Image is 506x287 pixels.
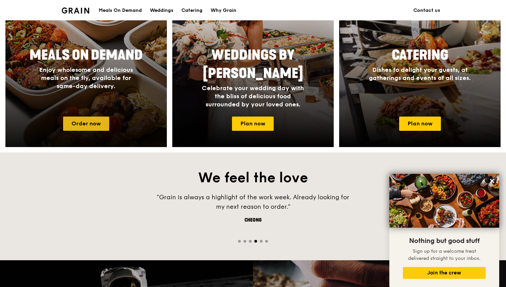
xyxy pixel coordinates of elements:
div: Cheong [151,217,355,224]
span: Go to slide 3 [249,240,252,243]
img: DSC07876-Edit02-Large.jpeg [389,174,499,228]
a: Catering [177,0,207,21]
a: Order now [63,117,109,131]
img: Grain [62,7,89,14]
span: Celebrate your wedding day with the bliss of delicious food surrounded by your loved ones. [202,84,304,108]
div: Catering [181,0,202,21]
span: Go to slide 5 [260,240,262,243]
a: Plan now [399,117,441,131]
button: Close [487,176,498,186]
a: Why Grain [207,0,240,21]
span: Meals On Demand [30,47,143,63]
span: Sign up for a welcome treat delivered straight to your inbox. [408,248,481,261]
span: Go to slide 4 [254,240,257,243]
span: Go to slide 2 [244,240,246,243]
button: Join the crew [403,267,486,279]
span: Nothing but good stuff [409,237,480,245]
div: "Grain is always a highlight of the work week. Already looking for my next reason to order.” [151,192,355,211]
span: Dishes to delight your guests, at gatherings and events of all sizes. [369,66,471,82]
span: Go to slide 1 [238,240,241,243]
a: Weddings [146,0,177,21]
div: Weddings [150,0,173,21]
span: Catering [392,47,448,63]
a: Contact us [409,0,444,21]
div: Why Grain [211,0,236,21]
span: Weddings by [PERSON_NAME] [203,47,303,82]
div: Meals On Demand [99,0,142,21]
span: Enjoy wholesome and delicious meals on the fly, available for same-day delivery. [39,66,133,90]
a: Plan now [232,117,274,131]
span: Go to slide 6 [265,240,268,243]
